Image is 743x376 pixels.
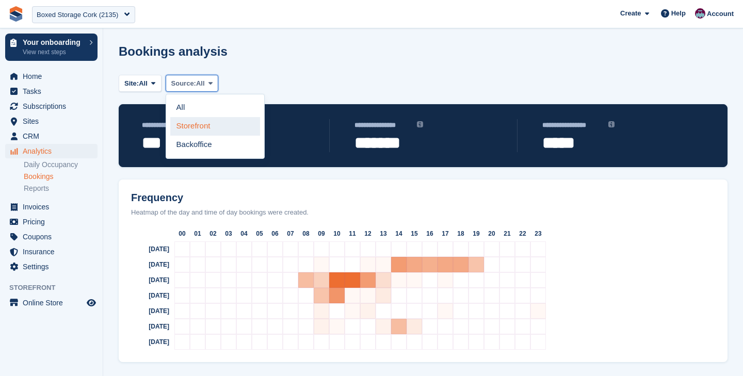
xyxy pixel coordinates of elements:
[329,226,345,241] div: 10
[174,226,190,241] div: 00
[123,192,723,204] h2: Frequency
[23,47,84,57] p: View next steps
[23,114,85,128] span: Sites
[123,272,174,288] div: [DATE]
[23,215,85,229] span: Pricing
[499,226,515,241] div: 21
[9,283,103,293] span: Storefront
[171,78,196,89] span: Source:
[123,207,723,218] div: Heatmap of the day and time of day bookings were created.
[23,99,85,113] span: Subscriptions
[391,226,407,241] div: 14
[23,144,85,158] span: Analytics
[23,259,85,274] span: Settings
[608,121,615,127] img: icon-info-grey-7440780725fd019a000dd9b08b2336e03edf1995a4989e88bcd33f0948082b44.svg
[23,230,85,244] span: Coupons
[515,226,530,241] div: 22
[620,8,641,19] span: Create
[85,297,98,309] a: Preview store
[166,75,219,92] button: Source: All
[5,230,98,244] a: menu
[453,226,469,241] div: 18
[123,319,174,334] div: [DATE]
[123,334,174,350] div: [DATE]
[24,184,98,193] a: Reports
[360,226,376,241] div: 12
[314,226,329,241] div: 09
[23,244,85,259] span: Insurance
[267,226,283,241] div: 06
[190,226,205,241] div: 01
[438,226,453,241] div: 17
[5,129,98,143] a: menu
[5,244,98,259] a: menu
[119,44,228,58] h1: Bookings analysis
[24,172,98,182] a: Bookings
[23,200,85,214] span: Invoices
[5,69,98,84] a: menu
[196,78,205,89] span: All
[123,288,174,303] div: [DATE]
[23,129,85,143] span: CRM
[671,8,686,19] span: Help
[37,10,118,20] div: Boxed Storage Cork (2135)
[123,241,174,257] div: [DATE]
[5,84,98,99] a: menu
[5,34,98,61] a: Your onboarding View next steps
[407,226,422,241] div: 15
[23,296,85,310] span: Online Store
[119,75,161,92] button: Site: All
[530,226,546,241] div: 23
[695,8,705,19] img: Brian Young
[124,78,139,89] span: Site:
[170,99,260,117] a: All
[5,259,98,274] a: menu
[205,226,221,241] div: 02
[252,226,267,241] div: 05
[707,9,734,19] span: Account
[236,226,252,241] div: 04
[123,303,174,319] div: [DATE]
[376,226,391,241] div: 13
[23,39,84,46] p: Your onboarding
[170,136,260,154] a: Backoffice
[345,226,360,241] div: 11
[417,121,423,127] img: icon-info-grey-7440780725fd019a000dd9b08b2336e03edf1995a4989e88bcd33f0948082b44.svg
[5,144,98,158] a: menu
[221,226,236,241] div: 03
[422,226,438,241] div: 16
[139,78,148,89] span: All
[5,114,98,128] a: menu
[24,160,98,170] a: Daily Occupancy
[123,257,174,272] div: [DATE]
[5,200,98,214] a: menu
[484,226,499,241] div: 20
[8,6,24,22] img: stora-icon-8386f47178a22dfd0bd8f6a31ec36ba5ce8667c1dd55bd0f319d3a0aa187defe.svg
[170,117,260,136] a: Storefront
[469,226,484,241] div: 19
[298,226,314,241] div: 08
[5,296,98,310] a: menu
[23,84,85,99] span: Tasks
[5,215,98,229] a: menu
[5,99,98,113] a: menu
[23,69,85,84] span: Home
[283,226,298,241] div: 07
